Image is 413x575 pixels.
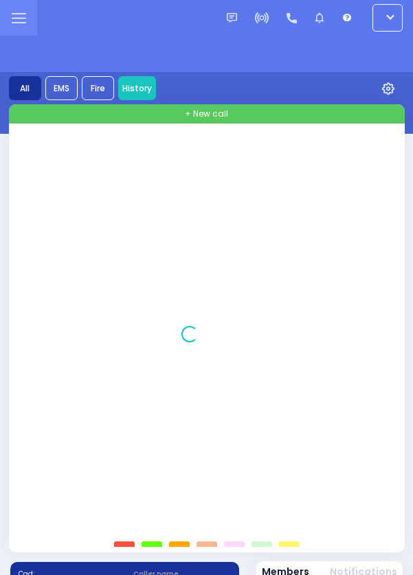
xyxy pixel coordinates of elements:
[118,76,156,100] a: History
[227,13,237,23] img: message.svg
[82,76,114,100] div: Fire
[45,76,78,100] div: EMS
[9,76,41,100] div: All
[185,108,228,120] span: + New call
